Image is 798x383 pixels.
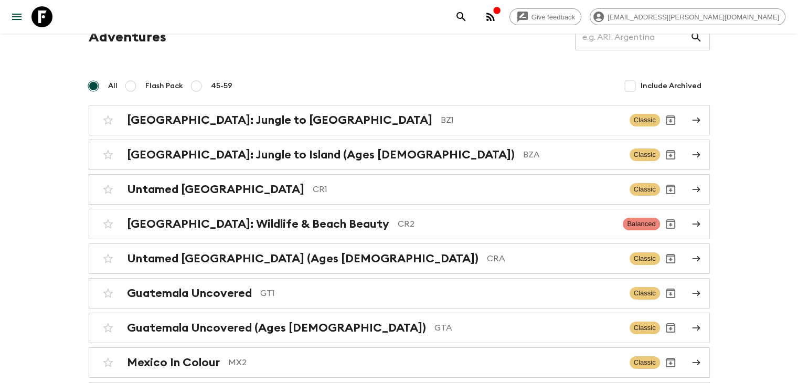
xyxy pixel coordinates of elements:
[89,27,166,48] h1: Adventures
[630,322,660,334] span: Classic
[127,183,304,196] h2: Untamed [GEOGRAPHIC_DATA]
[313,183,621,196] p: CR1
[590,8,785,25] div: [EMAIL_ADDRESS][PERSON_NAME][DOMAIN_NAME]
[127,286,252,300] h2: Guatemala Uncovered
[89,347,710,378] a: Mexico In ColourMX2ClassicArchive
[509,8,581,25] a: Give feedback
[660,248,681,269] button: Archive
[228,356,621,369] p: MX2
[108,81,118,91] span: All
[660,110,681,131] button: Archive
[89,209,710,239] a: [GEOGRAPHIC_DATA]: Wildlife & Beach BeautyCR2BalancedArchive
[630,356,660,369] span: Classic
[630,148,660,161] span: Classic
[487,252,621,265] p: CRA
[89,174,710,205] a: Untamed [GEOGRAPHIC_DATA]CR1ClassicArchive
[145,81,183,91] span: Flash Pack
[89,278,710,308] a: Guatemala UncoveredGT1ClassicArchive
[623,218,659,230] span: Balanced
[127,252,478,265] h2: Untamed [GEOGRAPHIC_DATA] (Ages [DEMOGRAPHIC_DATA])
[127,113,432,127] h2: [GEOGRAPHIC_DATA]: Jungle to [GEOGRAPHIC_DATA]
[660,179,681,200] button: Archive
[630,183,660,196] span: Classic
[434,322,621,334] p: GTA
[127,321,426,335] h2: Guatemala Uncovered (Ages [DEMOGRAPHIC_DATA])
[660,317,681,338] button: Archive
[660,283,681,304] button: Archive
[451,6,472,27] button: search adventures
[526,13,581,21] span: Give feedback
[660,144,681,165] button: Archive
[89,243,710,274] a: Untamed [GEOGRAPHIC_DATA] (Ages [DEMOGRAPHIC_DATA])CRAClassicArchive
[602,13,785,21] span: [EMAIL_ADDRESS][PERSON_NAME][DOMAIN_NAME]
[523,148,621,161] p: BZA
[6,6,27,27] button: menu
[89,105,710,135] a: [GEOGRAPHIC_DATA]: Jungle to [GEOGRAPHIC_DATA]BZ1ClassicArchive
[398,218,615,230] p: CR2
[630,252,660,265] span: Classic
[127,356,220,369] h2: Mexico In Colour
[660,352,681,373] button: Archive
[630,114,660,126] span: Classic
[641,81,701,91] span: Include Archived
[127,148,515,162] h2: [GEOGRAPHIC_DATA]: Jungle to Island (Ages [DEMOGRAPHIC_DATA])
[575,23,690,52] input: e.g. AR1, Argentina
[441,114,621,126] p: BZ1
[211,81,232,91] span: 45-59
[260,287,621,300] p: GT1
[89,140,710,170] a: [GEOGRAPHIC_DATA]: Jungle to Island (Ages [DEMOGRAPHIC_DATA])BZAClassicArchive
[89,313,710,343] a: Guatemala Uncovered (Ages [DEMOGRAPHIC_DATA])GTAClassicArchive
[630,287,660,300] span: Classic
[660,214,681,235] button: Archive
[127,217,389,231] h2: [GEOGRAPHIC_DATA]: Wildlife & Beach Beauty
